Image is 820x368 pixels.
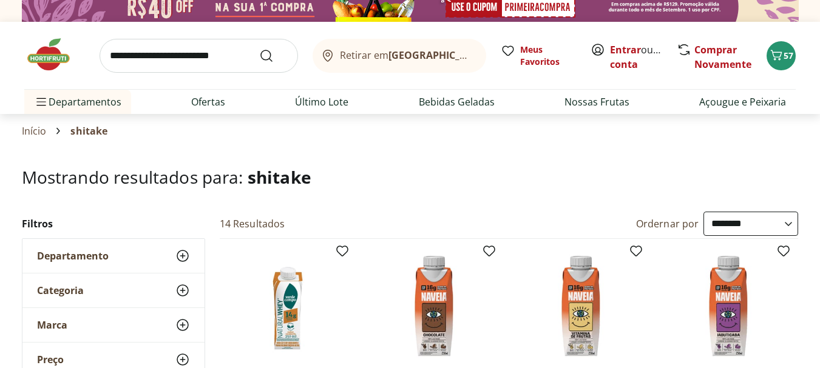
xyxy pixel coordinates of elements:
span: Categoria [37,284,84,296]
span: shitake [70,125,107,136]
a: Comprar Novamente [694,43,751,71]
a: Bebidas Geladas [419,95,495,109]
a: Último Lote [295,95,348,109]
button: Departamento [22,239,205,273]
a: Criar conta [610,43,677,71]
span: Preço [37,353,64,366]
a: Meus Favoritos [501,44,576,68]
button: Carrinho [767,41,796,70]
img: Shake Naveia Proteico Chocolate 250ml [376,249,492,364]
a: Nossas Frutas [564,95,629,109]
h2: 14 Resultados [220,217,285,230]
button: Submit Search [259,49,288,63]
span: shitake [248,166,311,189]
button: Retirar em[GEOGRAPHIC_DATA]/[GEOGRAPHIC_DATA] [313,39,486,73]
a: Entrar [610,43,641,56]
button: Menu [34,87,49,116]
span: Departamentos [34,87,121,116]
h1: Mostrando resultados para: [22,167,799,187]
label: Ordernar por [636,217,699,230]
span: 57 [784,50,793,61]
span: Marca [37,319,67,331]
a: Açougue e Peixaria [699,95,786,109]
span: Departamento [37,250,109,262]
button: Marca [22,308,205,342]
input: search [100,39,298,73]
a: Início [22,125,47,136]
img: Hortifruti [24,36,85,73]
img: Shake Proteico Naveia Jabuticaba 250ml [671,249,786,364]
a: Ofertas [191,95,225,109]
img: SHAKE 14 WHEY CARAMELO VERDE CAMPO 250ML [229,249,345,364]
img: Shake Proteico Naveia Vitamina de Frutas 250ml [523,249,639,364]
span: Meus Favoritos [520,44,576,68]
span: ou [610,42,664,72]
h2: Filtros [22,212,205,236]
button: Categoria [22,273,205,307]
b: [GEOGRAPHIC_DATA]/[GEOGRAPHIC_DATA] [388,49,593,62]
span: Retirar em [340,50,474,61]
